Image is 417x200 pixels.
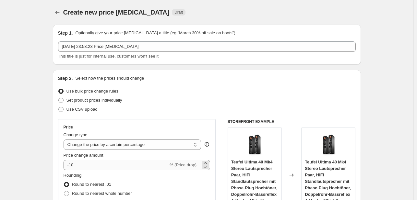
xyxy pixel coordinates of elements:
h2: Step 1. [58,30,73,36]
h6: STOREFRONT EXAMPLE [228,119,356,124]
span: Change type [64,132,88,137]
span: % (Price drop) [170,162,197,167]
span: Price change amount [64,153,103,158]
span: Round to nearest whole number [72,191,132,196]
span: Rounding [64,173,82,178]
img: 61vk6ezgc4L_80x.jpg [242,131,268,157]
span: Create new price [MEDICAL_DATA] [63,9,170,16]
input: 30% off holiday sale [58,41,356,52]
img: 61vk6ezgc4L_80x.jpg [316,131,341,157]
h2: Step 2. [58,75,73,82]
div: help [204,141,210,148]
input: -15 [64,160,168,170]
span: Round to nearest .01 [72,182,111,187]
span: Set product prices individually [66,98,122,103]
span: This title is just for internal use, customers won't see it [58,54,159,59]
span: Draft [174,10,183,15]
button: Price change jobs [53,8,62,17]
span: Use CSV upload [66,107,98,112]
p: Select how the prices should change [75,75,144,82]
p: Optionally give your price [MEDICAL_DATA] a title (eg "March 30% off sale on boots") [75,30,235,36]
h3: Price [64,125,73,130]
span: Use bulk price change rules [66,89,118,94]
